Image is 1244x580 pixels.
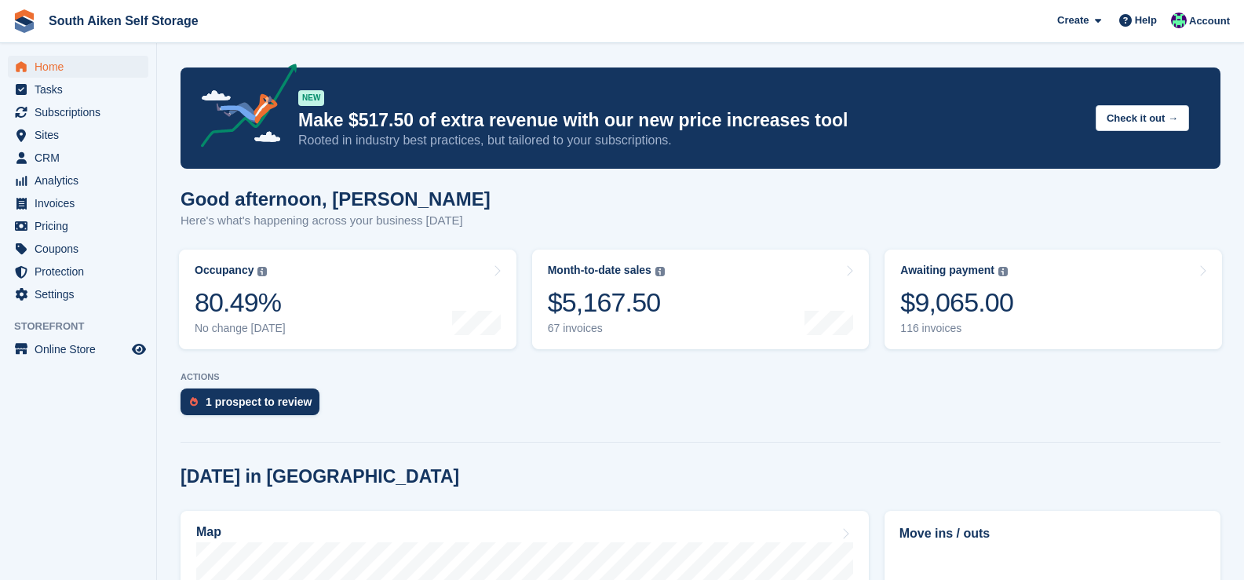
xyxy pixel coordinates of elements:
h2: [DATE] in [GEOGRAPHIC_DATA] [181,466,459,487]
h2: Move ins / outs [899,524,1206,543]
div: 1 prospect to review [206,396,312,408]
a: 1 prospect to review [181,388,327,423]
img: Michelle Brown [1171,13,1187,28]
a: menu [8,101,148,123]
a: South Aiken Self Storage [42,8,205,34]
a: Occupancy 80.49% No change [DATE] [179,250,516,349]
a: menu [8,238,148,260]
img: price-adjustments-announcement-icon-8257ccfd72463d97f412b2fc003d46551f7dbcb40ab6d574587a9cd5c0d94... [188,64,297,153]
span: Pricing [35,215,129,237]
span: Tasks [35,78,129,100]
span: Create [1057,13,1089,28]
img: prospect-51fa495bee0391a8d652442698ab0144808aea92771e9ea1ae160a38d050c398.svg [190,397,198,407]
div: $5,167.50 [548,286,665,319]
span: Subscriptions [35,101,129,123]
span: Home [35,56,129,78]
a: menu [8,78,148,100]
p: ACTIONS [181,372,1220,382]
div: 67 invoices [548,322,665,335]
img: icon-info-grey-7440780725fd019a000dd9b08b2336e03edf1995a4989e88bcd33f0948082b44.svg [998,267,1008,276]
div: $9,065.00 [900,286,1013,319]
a: Month-to-date sales $5,167.50 67 invoices [532,250,870,349]
img: icon-info-grey-7440780725fd019a000dd9b08b2336e03edf1995a4989e88bcd33f0948082b44.svg [257,267,267,276]
button: Check it out → [1096,105,1189,131]
span: Online Store [35,338,129,360]
a: menu [8,124,148,146]
a: menu [8,261,148,283]
span: Help [1135,13,1157,28]
a: menu [8,170,148,192]
div: No change [DATE] [195,322,286,335]
span: Settings [35,283,129,305]
div: NEW [298,90,324,106]
span: Sites [35,124,129,146]
p: Here's what's happening across your business [DATE] [181,212,491,230]
a: menu [8,192,148,214]
a: menu [8,283,148,305]
span: Storefront [14,319,156,334]
div: Awaiting payment [900,264,994,277]
a: Awaiting payment $9,065.00 116 invoices [885,250,1222,349]
span: Account [1189,13,1230,29]
div: Occupancy [195,264,254,277]
span: Invoices [35,192,129,214]
img: icon-info-grey-7440780725fd019a000dd9b08b2336e03edf1995a4989e88bcd33f0948082b44.svg [655,267,665,276]
a: menu [8,338,148,360]
div: Month-to-date sales [548,264,651,277]
img: stora-icon-8386f47178a22dfd0bd8f6a31ec36ba5ce8667c1dd55bd0f319d3a0aa187defe.svg [13,9,36,33]
h1: Good afternoon, [PERSON_NAME] [181,188,491,210]
p: Rooted in industry best practices, but tailored to your subscriptions. [298,132,1083,149]
p: Make $517.50 of extra revenue with our new price increases tool [298,109,1083,132]
span: CRM [35,147,129,169]
div: 80.49% [195,286,286,319]
div: 116 invoices [900,322,1013,335]
span: Protection [35,261,129,283]
span: Analytics [35,170,129,192]
a: menu [8,147,148,169]
a: menu [8,56,148,78]
span: Coupons [35,238,129,260]
a: Preview store [130,340,148,359]
a: menu [8,215,148,237]
h2: Map [196,525,221,539]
